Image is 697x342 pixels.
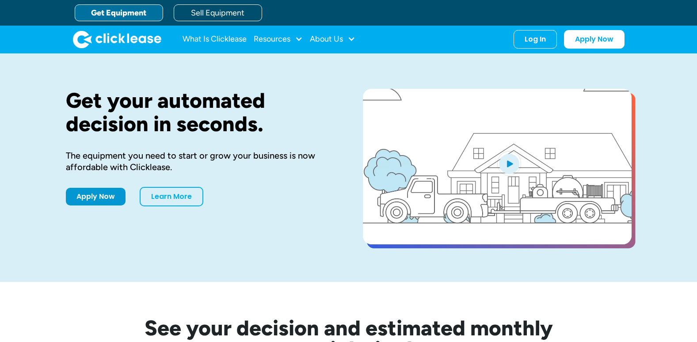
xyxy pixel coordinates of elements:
[75,4,163,21] a: Get Equipment
[73,30,161,48] a: home
[564,30,625,49] a: Apply Now
[73,30,161,48] img: Clicklease logo
[183,30,247,48] a: What Is Clicklease
[254,30,303,48] div: Resources
[525,35,546,44] div: Log In
[497,151,521,176] img: Blue play button logo on a light blue circular background
[66,89,335,136] h1: Get your automated decision in seconds.
[66,188,126,205] a: Apply Now
[140,187,203,206] a: Learn More
[363,89,632,244] a: open lightbox
[66,150,335,173] div: The equipment you need to start or grow your business is now affordable with Clicklease.
[174,4,262,21] a: Sell Equipment
[310,30,355,48] div: About Us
